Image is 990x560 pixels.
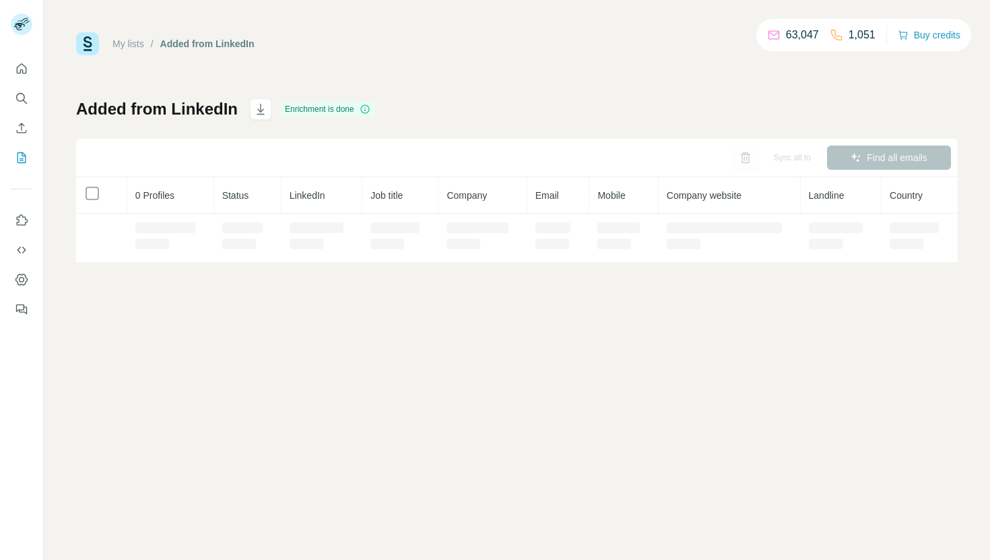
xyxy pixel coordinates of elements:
div: Added from LinkedIn [160,37,255,51]
span: Mobile [597,190,625,201]
button: Search [11,86,32,111]
li: / [151,37,154,51]
span: 0 Profiles [135,190,174,201]
button: Dashboard [11,268,32,292]
button: Use Surfe on LinkedIn [11,208,32,232]
button: Use Surfe API [11,238,32,262]
p: 1,051 [849,27,876,43]
button: Buy credits [898,26,960,44]
span: Country [890,190,923,201]
span: Job title [370,190,403,201]
span: Company [447,190,487,201]
a: My lists [112,38,144,49]
img: Surfe Logo [76,32,99,55]
p: 63,047 [786,27,819,43]
span: Company website [667,190,741,201]
span: Landline [809,190,845,201]
span: Email [535,190,559,201]
button: Feedback [11,297,32,321]
span: Status [222,190,249,201]
span: LinkedIn [290,190,325,201]
div: Enrichment is done [281,101,374,117]
button: Quick start [11,57,32,81]
button: Enrich CSV [11,116,32,140]
h1: Added from LinkedIn [76,98,238,120]
button: My lists [11,146,32,170]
